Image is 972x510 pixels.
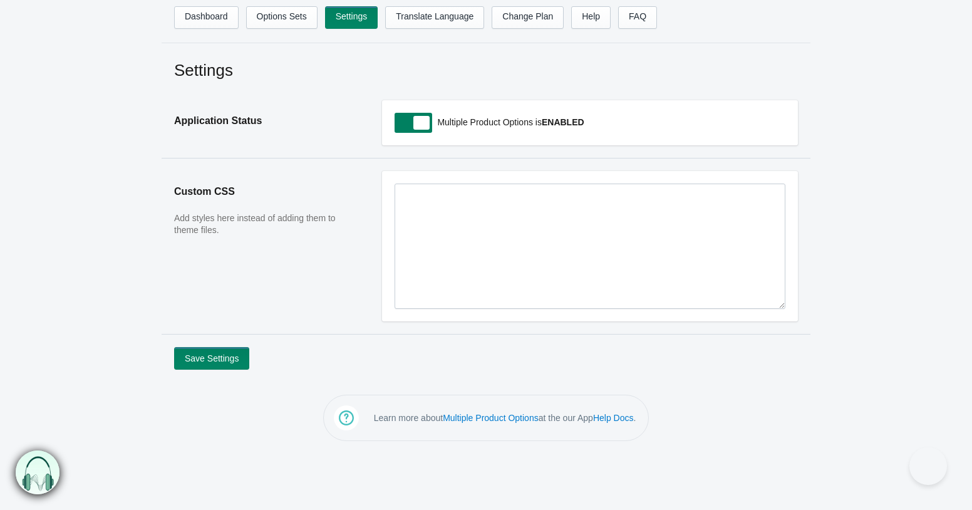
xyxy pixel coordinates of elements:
a: Help Docs [593,413,634,423]
a: Multiple Product Options [443,413,539,423]
button: Save Settings [174,347,249,370]
iframe: Toggle Customer Support [909,447,947,485]
h2: Custom CSS [174,171,357,212]
a: Help [571,6,611,29]
img: bxm.png [16,450,59,494]
a: Dashboard [174,6,239,29]
a: Translate Language [385,6,484,29]
a: Options Sets [246,6,318,29]
h2: Settings [174,59,798,81]
a: Settings [325,6,378,29]
p: Multiple Product Options is [434,113,785,132]
p: Add styles here instead of adding them to theme files. [174,212,357,237]
h2: Application Status [174,100,357,142]
b: ENABLED [542,117,584,127]
a: FAQ [618,6,657,29]
a: Change Plan [492,6,564,29]
p: Learn more about at the our App . [374,412,636,424]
